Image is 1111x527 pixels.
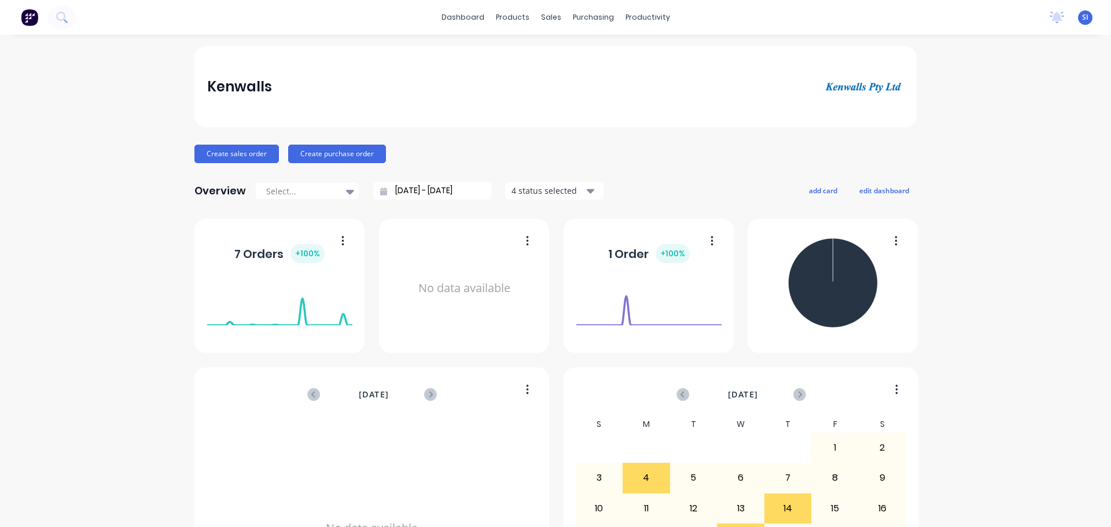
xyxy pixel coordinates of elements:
div: 7 Orders [234,244,325,263]
div: 3 [576,463,623,492]
div: + 100 % [656,244,690,263]
span: SI [1082,12,1088,23]
div: + 100 % [290,244,325,263]
div: Kenwalls [207,75,272,98]
div: 2 [859,433,906,462]
div: W [717,416,764,433]
button: Create sales order [194,145,279,163]
div: 14 [765,494,811,523]
div: sales [535,9,567,26]
div: 6 [718,463,764,492]
div: purchasing [567,9,620,26]
div: 1 Order [608,244,690,263]
div: productivity [620,9,676,26]
div: 15 [812,494,858,523]
span: [DATE] [359,388,389,401]
a: dashboard [436,9,490,26]
div: T [670,416,718,433]
div: 10 [576,494,623,523]
div: F [811,416,859,433]
div: S [576,416,623,433]
div: 8 [812,463,858,492]
div: Overview [194,179,246,202]
span: [DATE] [728,388,758,401]
div: S [859,416,906,433]
button: edit dashboard [852,183,917,198]
div: T [764,416,812,433]
img: Kenwalls [823,79,904,94]
div: 4 [623,463,669,492]
div: 9 [859,463,906,492]
button: add card [801,183,845,198]
div: 7 [765,463,811,492]
div: 4 status selected [512,185,584,197]
div: 12 [671,494,717,523]
button: Create purchase order [288,145,386,163]
div: No data available [392,234,537,343]
div: M [623,416,670,433]
button: 4 status selected [505,182,604,200]
div: 16 [859,494,906,523]
img: Factory [21,9,38,26]
div: 11 [623,494,669,523]
div: 1 [812,433,858,462]
div: 13 [718,494,764,523]
div: 5 [671,463,717,492]
div: products [490,9,535,26]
